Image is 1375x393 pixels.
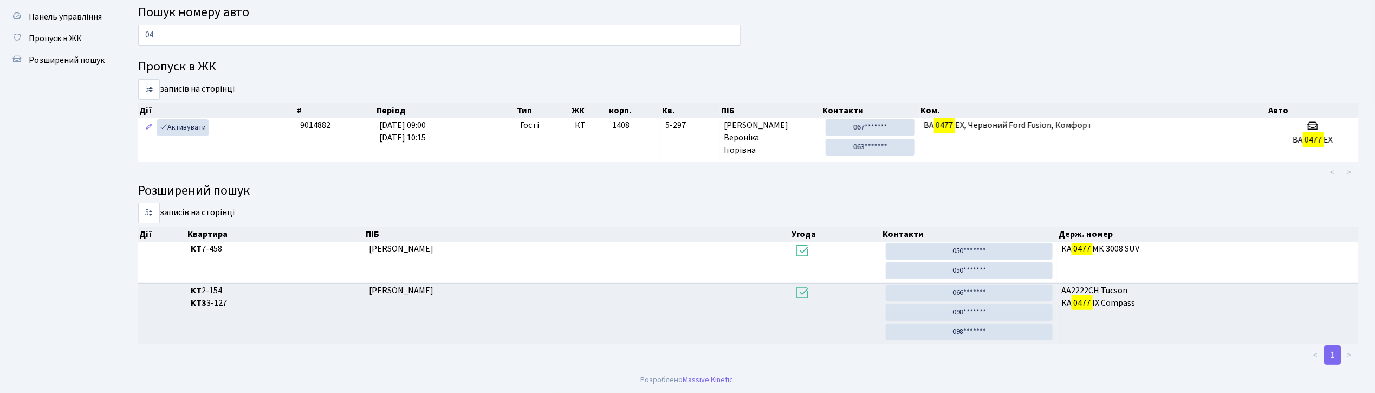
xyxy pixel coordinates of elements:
[1272,135,1354,145] h5: BA EX
[138,25,741,46] input: Пошук
[924,118,1092,133] span: BA EX, Червоний Ford Fusion, Комфорт
[608,103,661,118] th: корп.
[661,103,720,118] th: Кв.
[296,103,375,118] th: #
[665,119,715,132] span: 5-297
[29,54,105,66] span: Розширений пошук
[1324,345,1341,365] a: 1
[5,28,114,49] a: Пропуск в ЖК
[5,49,114,71] a: Розширений пошук
[300,119,330,131] span: 9014882
[191,285,202,297] b: КТ
[1072,295,1092,311] mark: 0477
[142,119,155,136] a: Редагувати
[138,103,296,118] th: Дії
[1072,241,1092,256] mark: 0477
[640,374,735,386] div: Розроблено .
[186,227,365,242] th: Квартира
[1303,132,1324,147] mark: 0477
[1061,243,1354,255] span: КА МК 3008 SUV
[191,285,360,310] span: 2-154 3-127
[520,119,539,132] span: Гості
[138,79,235,100] label: записів на сторінці
[369,243,433,255] span: [PERSON_NAME]
[720,103,821,118] th: ПІБ
[138,79,160,100] select: записів на сторінці
[575,119,604,132] span: КТ
[157,119,209,136] a: Активувати
[138,183,1359,199] h4: Розширений пошук
[191,297,206,309] b: КТ3
[882,227,1058,242] th: Контакти
[138,59,1359,75] h4: Пропуск в ЖК
[920,103,1268,118] th: Ком.
[380,119,426,144] span: [DATE] 09:00 [DATE] 10:15
[191,243,360,255] span: 7-458
[5,6,114,28] a: Панель управління
[516,103,570,118] th: Тип
[191,243,202,255] b: КТ
[138,203,160,223] select: записів на сторінці
[570,103,608,118] th: ЖК
[724,119,817,157] span: [PERSON_NAME] Вероніка Ігорівна
[138,203,235,223] label: записів на сторінці
[29,33,82,44] span: Пропуск в ЖК
[369,285,433,297] span: [PERSON_NAME]
[1267,103,1359,118] th: Авто
[1058,227,1359,242] th: Держ. номер
[138,227,186,242] th: Дії
[934,118,955,133] mark: 0477
[138,3,249,22] span: Пошук номеру авто
[683,374,733,385] a: Massive Kinetic
[791,227,882,242] th: Угода
[821,103,919,118] th: Контакти
[1061,285,1354,310] span: АА2222СН Tucson КА ІХ Compass
[375,103,516,118] th: Період
[365,227,791,242] th: ПІБ
[29,11,102,23] span: Панель управління
[613,119,630,131] span: 1408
